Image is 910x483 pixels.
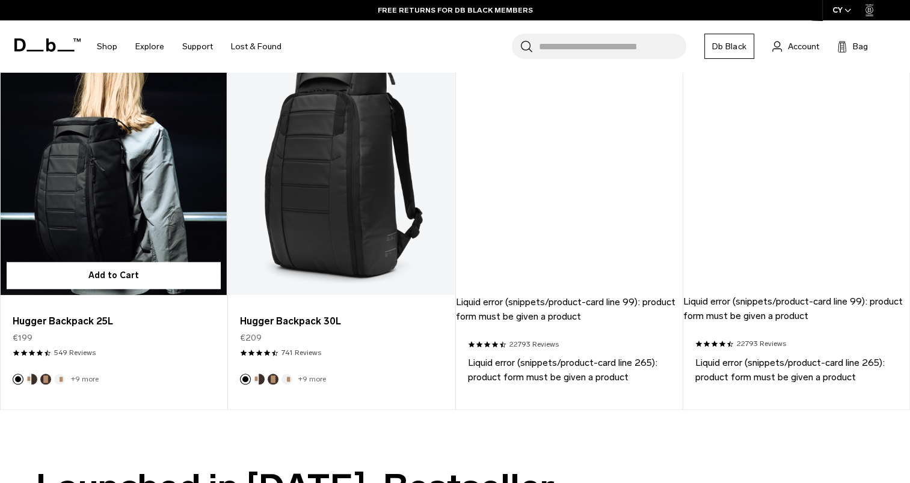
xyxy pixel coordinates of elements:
[298,375,326,383] a: +9 more
[268,374,278,384] button: Espresso
[7,262,221,289] button: Add to Cart
[1,44,227,295] a: Hugger Backpack 25L
[54,347,96,358] a: 549 reviews
[704,34,754,59] a: Db Black
[240,332,262,344] span: €209
[228,44,454,295] a: Hugger Backpack 30L
[456,356,682,384] footer: Liquid error (snippets/product-card line 265): product form must be given a product
[13,332,32,344] span: €199
[853,40,868,53] span: Bag
[683,44,909,323] header: Liquid error (snippets/product-card line 99): product form must be given a product
[231,25,281,68] a: Lost & Found
[182,25,213,68] a: Support
[13,314,215,329] a: Hugger Backpack 25L
[456,44,682,324] header: Liquid error (snippets/product-card line 99): product form must be given a product
[54,374,65,384] button: Oatmilk
[837,39,868,53] button: Bag
[281,374,292,384] button: Oatmilk
[509,339,559,350] a: 22793 reviews
[240,374,251,384] button: Black Out
[788,40,819,53] span: Account
[772,39,819,53] a: Account
[240,314,442,329] a: Hugger Backpack 30L
[254,374,265,384] button: Cappuccino
[737,338,786,349] a: 22793 reviews
[97,25,117,68] a: Shop
[13,374,23,384] button: Black Out
[281,347,321,358] a: 741 reviews
[26,374,37,384] button: Cappuccino
[378,5,533,16] a: FREE RETURNS FOR DB BLACK MEMBERS
[683,356,909,384] footer: Liquid error (snippets/product-card line 265): product form must be given a product
[71,375,99,383] a: +9 more
[88,20,291,73] nav: Main Navigation
[135,25,164,68] a: Explore
[40,374,51,384] button: Espresso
